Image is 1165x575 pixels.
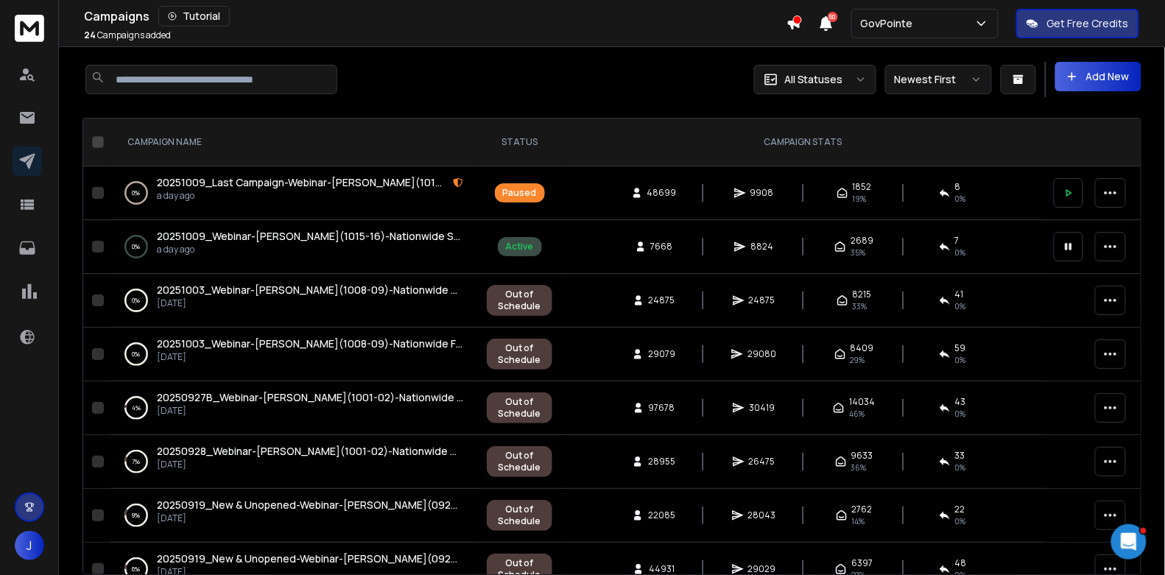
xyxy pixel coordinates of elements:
[1047,16,1129,31] p: Get Free Credits
[495,504,544,527] div: Out of Schedule
[955,193,966,205] span: 0 %
[955,289,964,300] span: 41
[503,187,537,199] div: Paused
[851,557,873,569] span: 6397
[157,297,463,309] p: [DATE]
[561,119,1045,166] th: CAMPAIGN STATS
[648,348,675,360] span: 29079
[885,65,992,94] button: Newest First
[478,119,561,166] th: STATUS
[132,401,141,415] p: 4 %
[828,12,838,22] span: 50
[648,456,675,468] span: 28955
[157,283,463,297] a: 20251003_Webinar-[PERSON_NAME](1008-09)-Nationwide Security Service Contracts
[852,504,873,515] span: 2762
[955,515,966,527] span: 0 %
[158,6,230,27] button: Tutorial
[506,241,534,253] div: Active
[157,244,463,255] p: a day ago
[110,328,478,381] td: 0%20251003_Webinar-[PERSON_NAME](1008-09)-Nationwide Facility Support Contracts[DATE]
[749,294,775,306] span: 24875
[157,498,463,512] a: 20250919_New & Unopened-Webinar-[PERSON_NAME](0924-25)-Nationwide Marketing Support Contracts
[955,181,961,193] span: 8
[649,563,675,575] span: 44931
[157,498,683,512] span: 20250919_New & Unopened-Webinar-[PERSON_NAME](0924-25)-Nationwide Marketing Support Contracts
[133,454,141,469] p: 7 %
[157,175,447,190] a: 20251009_Last Campaign-Webinar-[PERSON_NAME](1015-16)-Nationwide Facility Support Contracts
[110,381,478,435] td: 4%20250927B_Webinar-[PERSON_NAME](1001-02)-Nationwide Facility Support Contracts[DATE]
[955,342,966,354] span: 59
[157,229,580,243] span: 20251009_Webinar-[PERSON_NAME](1015-16)-Nationwide Security Service Contracts
[157,390,463,405] a: 20250927B_Webinar-[PERSON_NAME](1001-02)-Nationwide Facility Support Contracts
[157,283,583,297] span: 20251003_Webinar-[PERSON_NAME](1008-09)-Nationwide Security Service Contracts
[495,289,544,312] div: Out of Schedule
[861,16,919,31] p: GovPointe
[157,551,463,566] a: 20250919_New & Unopened-Webinar-[PERSON_NAME](0924-25)-Nationwide Facility Support Contracts
[749,456,775,468] span: 26475
[955,247,966,258] span: 0 %
[157,444,463,459] a: 20250928_Webinar-[PERSON_NAME](1001-02)-Nationwide Marketing Support Contracts
[955,408,966,420] span: 0 %
[157,444,593,458] span: 20250928_Webinar-[PERSON_NAME](1001-02)-Nationwide Marketing Support Contracts
[84,29,171,41] p: Campaigns added
[784,72,843,87] p: All Statuses
[110,166,478,220] td: 0%20251009_Last Campaign-Webinar-[PERSON_NAME](1015-16)-Nationwide Facility Support Contractsa da...
[495,396,544,420] div: Out of Schedule
[649,294,675,306] span: 24875
[157,351,463,363] p: [DATE]
[853,193,867,205] span: 19 %
[851,354,865,366] span: 29 %
[853,181,872,193] span: 1852
[747,348,776,360] span: 29080
[133,293,141,308] p: 0 %
[851,342,874,354] span: 8409
[157,459,463,470] p: [DATE]
[651,241,673,253] span: 7668
[157,336,463,351] a: 20251003_Webinar-[PERSON_NAME](1008-09)-Nationwide Facility Support Contracts
[133,508,141,523] p: 9 %
[955,235,960,247] span: 7
[157,551,667,565] span: 20250919_New & Unopened-Webinar-[PERSON_NAME](0924-25)-Nationwide Facility Support Contracts
[157,405,463,417] p: [DATE]
[851,450,873,462] span: 9633
[648,509,675,521] span: 22085
[157,190,463,202] p: a day ago
[851,247,865,258] span: 35 %
[110,489,478,543] td: 9%20250919_New & Unopened-Webinar-[PERSON_NAME](0924-25)-Nationwide Marketing Support Contracts[D...
[110,274,478,328] td: 0%20251003_Webinar-[PERSON_NAME](1008-09)-Nationwide Security Service Contracts[DATE]
[955,557,967,569] span: 48
[853,300,867,312] span: 33 %
[955,462,966,473] span: 0 %
[852,515,865,527] span: 14 %
[849,408,865,420] span: 46 %
[750,187,774,199] span: 9908
[133,347,141,361] p: 0 %
[110,119,478,166] th: CAMPAIGN NAME
[647,187,677,199] span: 48699
[157,390,584,404] span: 20250927B_Webinar-[PERSON_NAME](1001-02)-Nationwide Facility Support Contracts
[749,402,775,414] span: 30419
[495,450,544,473] div: Out of Schedule
[1055,62,1141,91] button: Add New
[110,435,478,489] td: 7%20250928_Webinar-[PERSON_NAME](1001-02)-Nationwide Marketing Support Contracts[DATE]
[133,239,141,254] p: 0 %
[157,512,463,524] p: [DATE]
[495,342,544,366] div: Out of Schedule
[157,229,463,244] a: 20251009_Webinar-[PERSON_NAME](1015-16)-Nationwide Security Service Contracts
[157,175,650,189] span: 20251009_Last Campaign-Webinar-[PERSON_NAME](1015-16)-Nationwide Facility Support Contracts
[1111,524,1147,560] iframe: Intercom live chat
[955,450,965,462] span: 33
[849,396,875,408] span: 14034
[750,241,773,253] span: 8824
[15,531,44,560] button: J
[84,6,786,27] div: Campaigns
[955,354,966,366] span: 0 %
[955,300,966,312] span: 0 %
[748,509,776,521] span: 28043
[133,186,141,200] p: 0 %
[748,563,776,575] span: 29029
[110,220,478,274] td: 0%20251009_Webinar-[PERSON_NAME](1015-16)-Nationwide Security Service Contractsa day ago
[851,462,867,473] span: 36 %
